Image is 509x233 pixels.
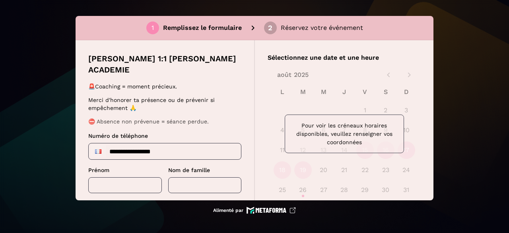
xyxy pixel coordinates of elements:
[296,122,392,145] font: Pour voir les créneaux horaires disponibles, veuillez renseigner vos coordonnées
[163,24,242,31] font: Remplissez le formulaire
[88,83,177,90] font: 🚨Coaching = moment précieux.
[152,24,154,31] font: 1
[88,97,215,111] font: Merci d'honorer ta présence ou de prévenir si empêchement 🙏
[213,207,296,214] a: Alimenté par
[268,23,272,32] font: 2
[88,54,236,74] font: [PERSON_NAME] 1:1 [PERSON_NAME] ACADEMIE
[268,54,379,61] font: Sélectionnez une date et une heure
[213,208,243,213] font: Alimenté par
[90,145,106,158] div: France : + 33
[168,167,210,173] font: Nom de famille
[88,118,209,125] font: ⛔ Absence non prévenue = séance perdue.
[281,24,363,31] font: Réservez votre événement
[88,167,109,173] font: Prénom
[88,133,148,139] font: Numéro de téléphone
